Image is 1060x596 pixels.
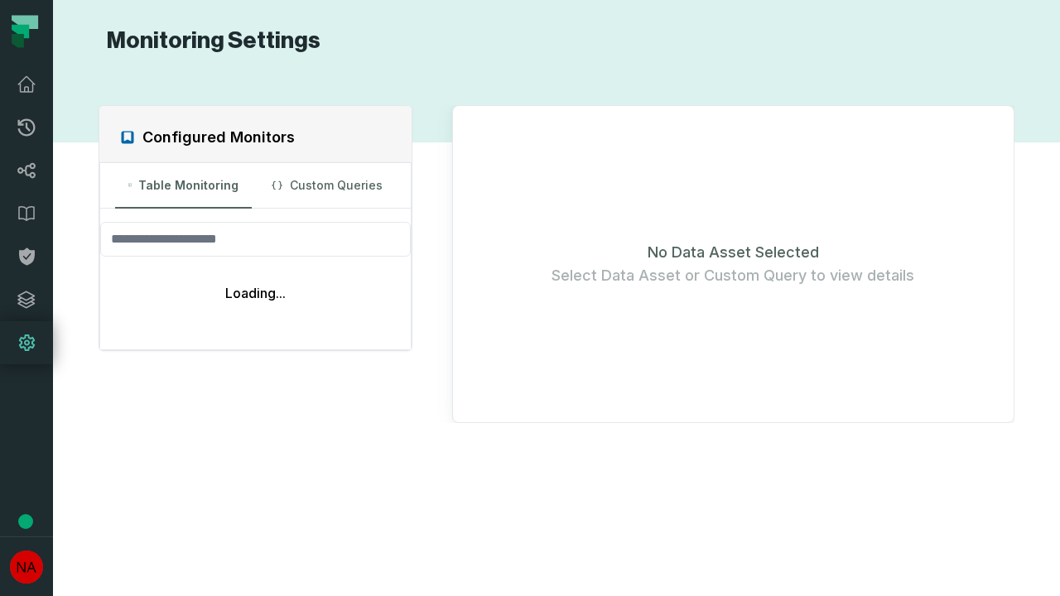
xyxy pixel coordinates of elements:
h2: Configured Monitors [142,126,295,149]
button: Custom Queries [258,163,395,208]
span: No Data Asset Selected [648,241,819,264]
span: Select Data Asset or Custom Query to view details [552,264,914,287]
button: Table Monitoring [115,163,252,208]
div: Tooltip anchor [18,514,33,529]
div: Loading... [100,270,410,316]
img: avatar of No Repos Account [10,550,43,584]
h1: Monitoring Settings [99,26,320,55]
